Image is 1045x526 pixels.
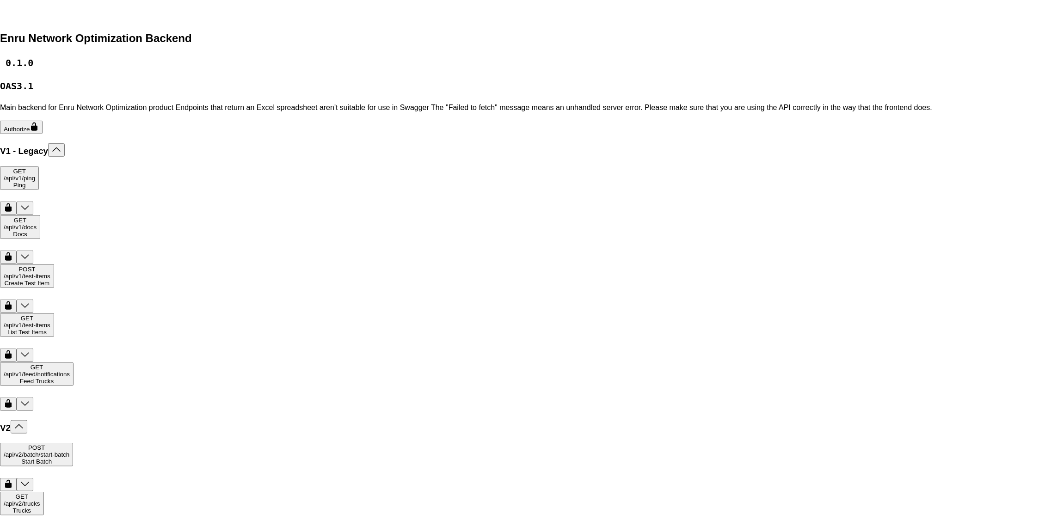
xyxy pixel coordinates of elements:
span: /api /v1 /docs [4,224,37,231]
span: GET [14,217,26,224]
button: get ​/api​/v1​/feed​/notifications [17,398,33,411]
div: Ping [4,182,35,189]
span: GET [16,493,28,500]
span: GET [21,315,33,322]
span: /api /v1 /ping [4,175,35,182]
span: Authorize [4,126,30,133]
button: get ​/api​/v1​/ping [17,202,33,215]
button: Collapse operation [11,420,27,434]
span: /api /v1 /feed /notifications [4,371,70,378]
div: Create Test Item [4,280,50,287]
button: get ​/api​/v1​/test-items [17,349,33,362]
span: /api /v1 /test-items [4,322,50,329]
span: POST [18,266,35,273]
div: Trucks [4,507,40,514]
button: get ​/api​/v1​/docs [17,251,33,264]
span: /api /v1 /test-items [4,273,50,280]
div: Docs [4,231,37,238]
span: GET [31,364,43,371]
button: Collapse operation [48,143,65,157]
div: Feed Trucks [4,378,70,385]
div: List Test Items [4,329,50,336]
button: post ​/api​/v1​/test-items [17,300,33,313]
div: Start Batch [4,458,69,465]
span: /api /v2 /trucks [4,500,40,507]
span: GET [13,168,25,175]
span: /api /v2 /batch /start-batch [4,451,69,458]
button: post ​/api​/v2​/batch​/start-batch [17,478,33,491]
span: POST [28,444,45,451]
